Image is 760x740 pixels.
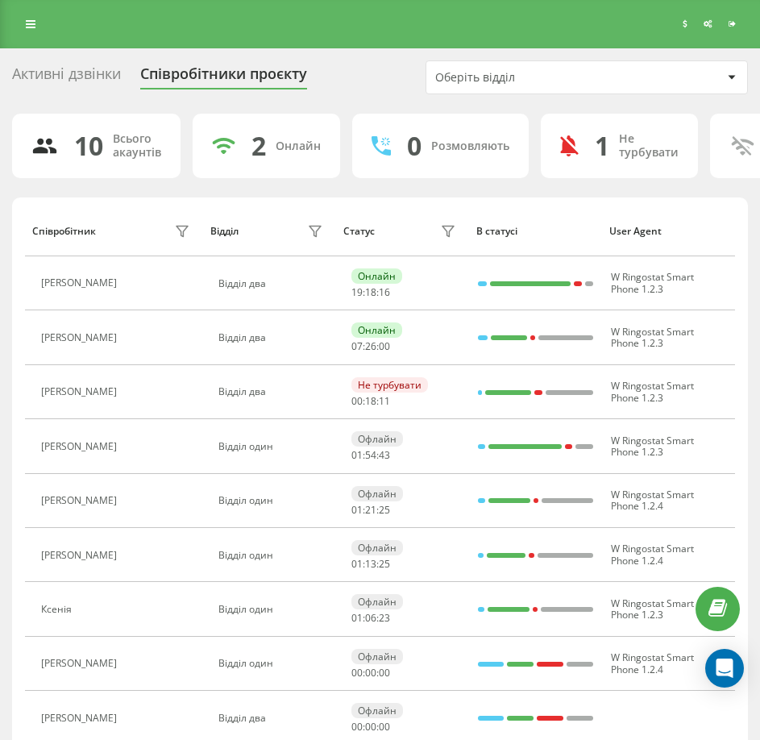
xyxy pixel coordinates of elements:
[351,503,363,517] span: 01
[365,557,376,571] span: 13
[276,139,321,153] div: Онлайн
[351,268,402,284] div: Онлайн
[611,542,694,567] span: W Ringostat Smart Phone 1.2.4
[379,666,390,680] span: 00
[351,540,403,555] div: Офлайн
[351,287,390,298] div: : :
[351,394,363,408] span: 00
[351,322,402,338] div: Онлайн
[351,450,390,461] div: : :
[407,131,422,161] div: 0
[611,488,694,513] span: W Ringostat Smart Phone 1.2.4
[379,503,390,517] span: 25
[41,441,121,452] div: [PERSON_NAME]
[218,386,326,397] div: Відділ два
[218,604,326,615] div: Відділ один
[351,448,363,462] span: 01
[351,377,428,393] div: Не турбувати
[609,226,727,237] div: User Agent
[41,332,121,343] div: [PERSON_NAME]
[218,713,326,724] div: Відділ два
[218,658,326,669] div: Відділ один
[476,226,594,237] div: В статусі
[251,131,266,161] div: 2
[379,611,390,625] span: 23
[365,394,376,408] span: 18
[113,132,161,160] div: Всього акаунтів
[435,71,628,85] div: Оберіть відділ
[611,325,694,350] span: W Ringostat Smart Phone 1.2.3
[365,720,376,734] span: 00
[379,720,390,734] span: 00
[343,226,375,237] div: Статус
[379,394,390,408] span: 11
[379,339,390,353] span: 00
[32,226,96,237] div: Співробітник
[41,604,76,615] div: Ксенія
[351,649,403,664] div: Офлайн
[351,667,390,679] div: : :
[365,611,376,625] span: 06
[351,557,363,571] span: 01
[365,285,376,299] span: 18
[218,495,326,506] div: Відділ один
[218,550,326,561] div: Відділ один
[351,339,363,353] span: 07
[41,386,121,397] div: [PERSON_NAME]
[379,557,390,571] span: 25
[365,339,376,353] span: 26
[218,441,326,452] div: Відділ один
[351,611,363,625] span: 01
[365,503,376,517] span: 21
[351,341,390,352] div: : :
[351,666,363,680] span: 00
[41,495,121,506] div: [PERSON_NAME]
[41,713,121,724] div: [PERSON_NAME]
[351,720,363,734] span: 00
[351,505,390,516] div: : :
[351,396,390,407] div: : :
[351,703,403,718] div: Офлайн
[619,132,679,160] div: Не турбувати
[611,434,694,459] span: W Ringostat Smart Phone 1.2.3
[351,431,403,447] div: Офлайн
[41,550,121,561] div: [PERSON_NAME]
[365,448,376,462] span: 54
[210,226,239,237] div: Відділ
[431,139,509,153] div: Розмовляють
[611,270,694,295] span: W Ringostat Smart Phone 1.2.3
[218,278,326,289] div: Відділ два
[351,559,390,570] div: : :
[705,649,744,688] div: Open Intercom Messenger
[611,597,694,622] span: W Ringostat Smart Phone 1.2.3
[595,131,609,161] div: 1
[41,277,121,289] div: [PERSON_NAME]
[351,285,363,299] span: 19
[41,658,121,669] div: [PERSON_NAME]
[379,285,390,299] span: 16
[218,332,326,343] div: Відділ два
[140,65,307,90] div: Співробітники проєкту
[365,666,376,680] span: 00
[351,613,390,624] div: : :
[611,379,694,404] span: W Ringostat Smart Phone 1.2.3
[351,721,390,733] div: : :
[12,65,121,90] div: Активні дзвінки
[351,486,403,501] div: Офлайн
[611,651,694,676] span: W Ringostat Smart Phone 1.2.4
[379,448,390,462] span: 43
[351,594,403,609] div: Офлайн
[74,131,103,161] div: 10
